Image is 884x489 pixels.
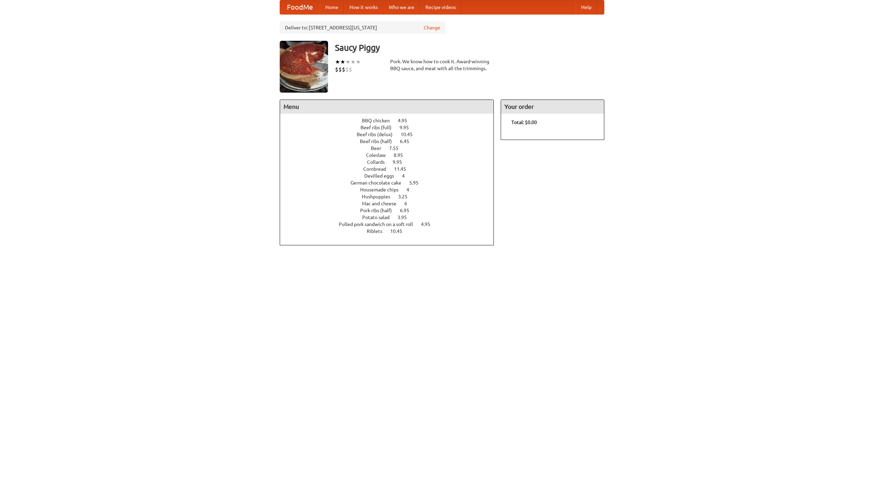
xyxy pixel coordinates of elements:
span: 4 [402,173,412,179]
span: 5.95 [409,180,425,186]
span: 9.95 [393,159,409,165]
span: 4.95 [398,118,414,123]
a: Home [320,0,344,14]
a: Change [424,24,440,31]
a: Devilled eggs 4 [364,173,417,179]
span: Mac and cheese [362,201,403,206]
li: ★ [345,58,350,66]
span: Pork ribs (half) [360,208,399,213]
li: $ [335,66,338,73]
span: 11.45 [394,166,413,172]
a: Riblets 10.45 [367,228,415,234]
a: Cornbread 11.45 [363,166,419,172]
span: 10.45 [390,228,409,234]
a: Beer 7.55 [371,145,411,151]
h4: Your order [501,100,604,114]
li: ★ [350,58,356,66]
span: 3.25 [398,194,414,199]
span: Potato salad [362,215,396,220]
span: German chocolate cake [350,180,408,186]
a: Beef ribs (delux) 10.45 [357,132,425,137]
a: Housemade chips 4 [360,187,422,192]
a: Mac and cheese 6 [362,201,420,206]
span: Beef ribs (full) [361,125,398,130]
a: Pulled pork sandwich on a soft roll 4.95 [339,222,443,227]
div: Pork. We know how to cook it. Award-winning BBQ sauce, and meat with all the trimmings. [390,58,494,72]
span: 6.45 [400,139,416,144]
img: angular.jpg [280,41,328,93]
a: Help [576,0,597,14]
span: 6 [404,201,414,206]
h4: Menu [280,100,493,114]
span: Coleslaw [366,152,393,158]
span: Devilled eggs [364,173,401,179]
span: 4.95 [421,222,437,227]
li: $ [338,66,342,73]
div: Deliver to: [STREET_ADDRESS][US_STATE] [280,21,445,34]
h3: Saucy Piggy [335,41,604,55]
li: ★ [356,58,361,66]
li: $ [342,66,345,73]
a: BBQ chicken 4.95 [362,118,420,123]
span: 3.95 [397,215,414,220]
a: Collards 9.95 [367,159,415,165]
li: $ [349,66,352,73]
span: Beer [371,145,388,151]
b: Total: $0.00 [511,120,537,125]
span: Collards [367,159,392,165]
span: Pulled pork sandwich on a soft roll [339,222,420,227]
span: Housemade chips [360,187,405,192]
a: Beef ribs (full) 9.95 [361,125,422,130]
span: Beef ribs (delux) [357,132,400,137]
span: 9.95 [400,125,416,130]
li: ★ [335,58,340,66]
span: 6.95 [400,208,416,213]
a: FoodMe [280,0,320,14]
a: Hushpuppies 3.25 [362,194,420,199]
a: Pork ribs (half) 6.95 [360,208,422,213]
span: Beef ribs (half) [360,139,399,144]
a: Beef ribs (half) 6.45 [360,139,422,144]
a: How it works [344,0,383,14]
span: Hushpuppies [362,194,397,199]
span: 10.45 [401,132,420,137]
span: Riblets [367,228,389,234]
a: German chocolate cake 5.95 [350,180,431,186]
a: Recipe videos [420,0,461,14]
span: 8.95 [394,152,410,158]
a: Potato salad 3.95 [362,215,420,220]
li: $ [345,66,349,73]
span: Cornbread [363,166,393,172]
a: Coleslaw 8.95 [366,152,416,158]
span: BBQ chicken [362,118,397,123]
li: ★ [340,58,345,66]
a: Who we are [383,0,420,14]
span: 7.55 [389,145,405,151]
span: 4 [406,187,416,192]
